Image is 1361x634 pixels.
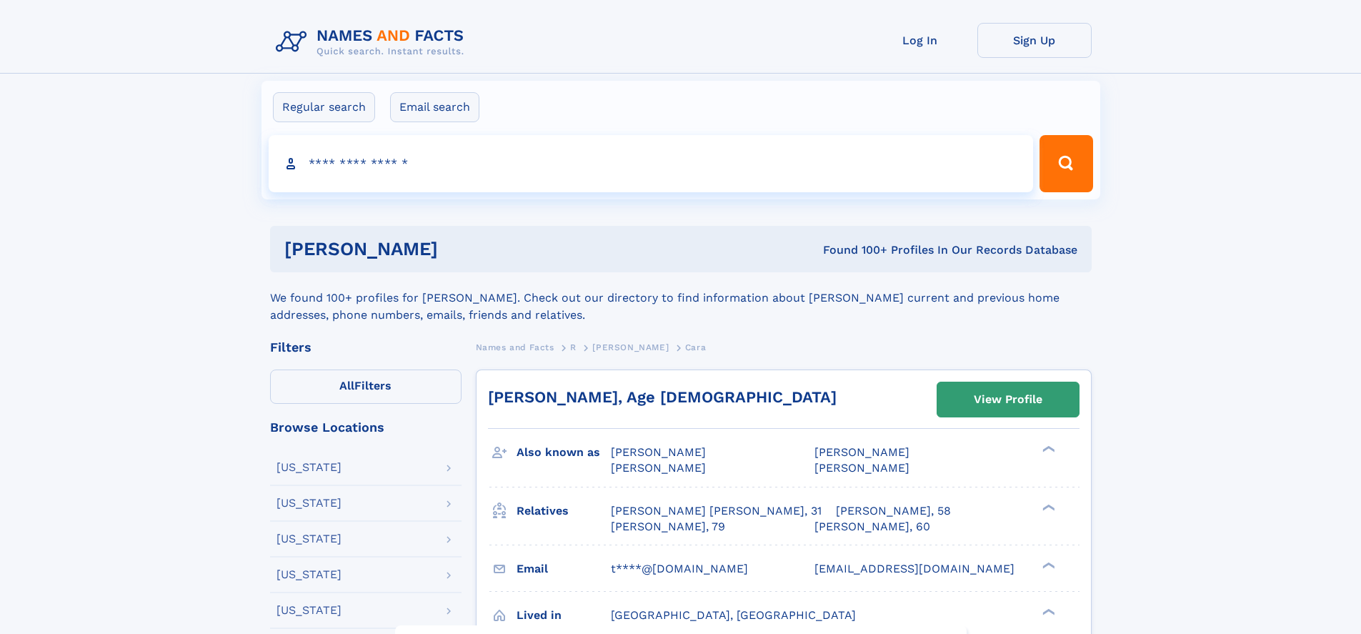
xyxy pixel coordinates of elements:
[339,379,354,392] span: All
[630,242,1077,258] div: Found 100+ Profiles In Our Records Database
[814,519,930,535] a: [PERSON_NAME], 60
[685,342,706,352] span: Cara
[517,603,611,628] h3: Lived in
[977,23,1092,58] a: Sign Up
[270,370,462,404] label: Filters
[276,569,342,580] div: [US_STATE]
[611,503,822,519] a: [PERSON_NAME] [PERSON_NAME], 31
[270,272,1092,324] div: We found 100+ profiles for [PERSON_NAME]. Check out our directory to find information about [PERS...
[476,338,554,356] a: Names and Facts
[814,461,909,475] span: [PERSON_NAME]
[1040,135,1092,192] button: Search Button
[611,461,706,475] span: [PERSON_NAME]
[937,382,1079,417] a: View Profile
[270,23,476,61] img: Logo Names and Facts
[814,445,909,459] span: [PERSON_NAME]
[570,342,577,352] span: R
[517,440,611,465] h3: Also known as
[611,608,856,622] span: [GEOGRAPHIC_DATA], [GEOGRAPHIC_DATA]
[284,240,631,258] h1: [PERSON_NAME]
[276,497,342,509] div: [US_STATE]
[517,499,611,523] h3: Relatives
[276,533,342,545] div: [US_STATE]
[836,503,951,519] a: [PERSON_NAME], 58
[517,557,611,581] h3: Email
[592,338,669,356] a: [PERSON_NAME]
[276,605,342,616] div: [US_STATE]
[270,341,462,354] div: Filters
[1039,445,1056,454] div: ❯
[269,135,1034,192] input: search input
[814,562,1014,575] span: [EMAIL_ADDRESS][DOMAIN_NAME]
[611,445,706,459] span: [PERSON_NAME]
[390,92,479,122] label: Email search
[974,383,1042,416] div: View Profile
[570,338,577,356] a: R
[1039,560,1056,570] div: ❯
[863,23,977,58] a: Log In
[276,462,342,473] div: [US_STATE]
[273,92,375,122] label: Regular search
[1039,502,1056,512] div: ❯
[611,519,725,535] a: [PERSON_NAME], 79
[592,342,669,352] span: [PERSON_NAME]
[1039,607,1056,616] div: ❯
[488,388,837,406] a: [PERSON_NAME], Age [DEMOGRAPHIC_DATA]
[270,421,462,434] div: Browse Locations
